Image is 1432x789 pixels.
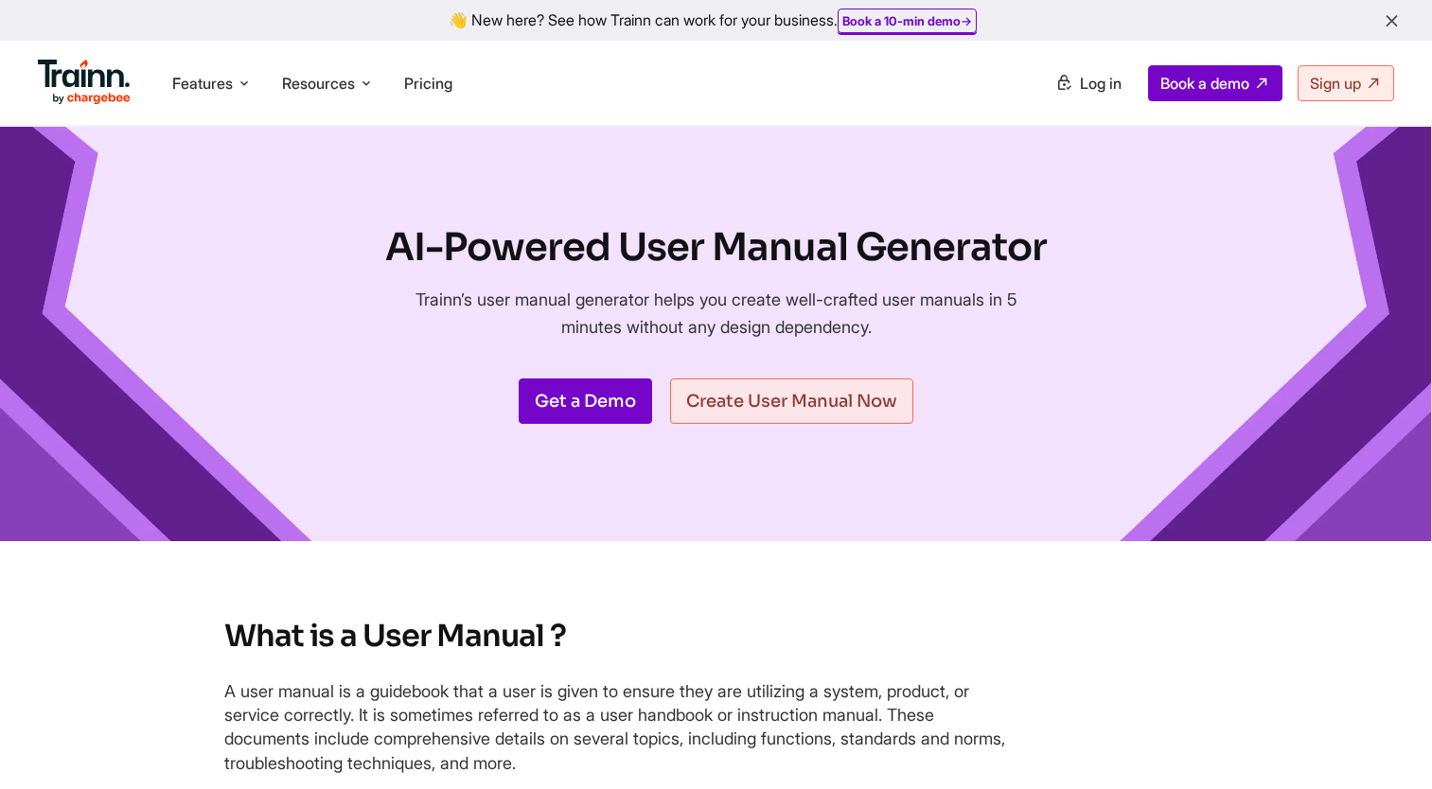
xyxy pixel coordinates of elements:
div: 👋 New here? See how Trainn can work for your business. [11,11,1421,29]
img: Trainn Logo [38,60,131,105]
span: Resources [282,73,355,94]
a: Sign up [1298,65,1394,101]
span: Book a demo [1160,74,1249,93]
a: Pricing [404,74,452,93]
a: Book a demo [1148,65,1282,101]
h1: AI-Powered User Manual Generator [385,221,1047,274]
h2: What is a User Manual ? [224,617,1209,657]
a: Book a 10-min demo→ [842,13,972,28]
b: Book a 10-min demo [842,13,961,28]
a: Get a Demo [519,378,652,424]
a: Log in [1044,66,1133,100]
span: Log in [1080,74,1122,93]
span: Sign up [1310,74,1361,93]
span: Features [172,73,233,94]
p: Trainn’s user manual generator helps you create well-crafted user manuals in 5 minutes without an... [399,286,1034,341]
p: A user manual is a guidebook that a user is given to ensure they are utilizing a system, product,... [224,679,1019,775]
a: Create User Manual Now [670,378,913,424]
